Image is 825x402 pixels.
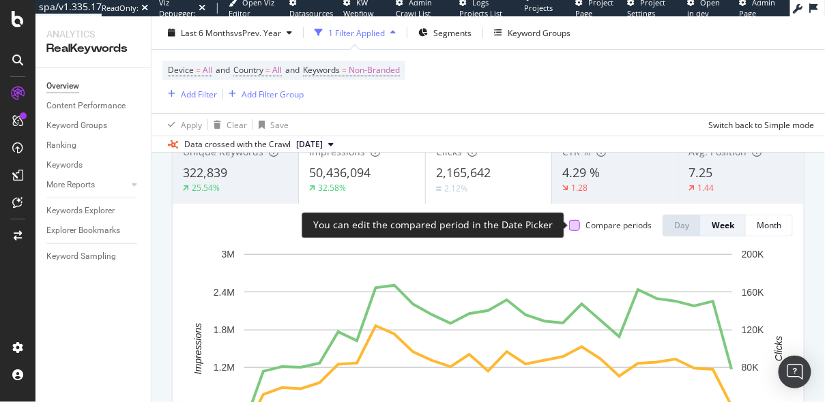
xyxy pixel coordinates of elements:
div: Clear [227,119,247,130]
span: Keywords [303,64,340,76]
div: Ranking [46,138,76,153]
button: Add Filter [162,86,217,102]
span: Device [168,64,194,76]
div: Explorer Bookmarks [46,223,120,238]
div: You can edit the compared period in the Date Picker [313,219,553,232]
button: Week [701,215,746,236]
div: Keywords Explorer [46,204,115,218]
span: and [216,64,230,76]
div: Compare periods [585,219,652,231]
text: 2.4M [214,287,235,298]
a: Keywords [46,158,141,172]
a: Content Performance [46,99,141,113]
text: 160K [742,287,764,298]
a: Overview [46,79,141,93]
a: Ranking [46,138,141,153]
a: Explorer Bookmarks [46,223,141,238]
button: Keyword Groups [489,22,576,44]
div: Keyword Groups [46,119,107,133]
button: Add Filter Group [223,86,304,102]
span: vs Prev. Year [234,27,281,38]
span: and [285,64,300,76]
button: Last 6 MonthsvsPrev. Year [162,22,298,44]
span: Country [233,64,263,76]
a: Keyword Sampling [46,249,141,264]
div: Add Filter [181,88,217,99]
span: All [203,61,212,80]
div: 1.28 [571,182,588,194]
div: Save [270,119,289,130]
span: Projects List [524,3,553,24]
div: Apply [181,119,202,130]
span: 7.25 [689,164,713,181]
span: 2,165,642 [436,164,491,181]
button: Month [746,215,793,236]
div: Switch back to Simple mode [708,119,814,130]
text: 1.8M [214,324,235,335]
div: 25.54% [192,182,220,194]
text: Clicks [773,336,784,361]
text: 1.2M [214,362,235,373]
button: Switch back to Simple mode [703,114,814,136]
span: 2025 Aug. 3rd [296,138,323,151]
text: 200K [742,249,764,260]
button: Apply [162,114,202,136]
text: Impressions [192,323,203,374]
button: Clear [208,114,247,136]
span: Non-Branded [349,61,400,80]
div: 1.44 [698,182,714,194]
div: Add Filter Group [242,88,304,99]
div: Day [674,219,689,231]
span: Segments [433,27,472,38]
div: Content Performance [46,99,126,113]
button: 1 Filter Applied [309,22,401,44]
div: Keywords [46,158,83,172]
div: RealKeywords [46,41,140,57]
span: Clicks [436,145,462,158]
div: ReadOnly: [102,3,139,14]
span: All [272,61,282,80]
button: Segments [413,22,477,44]
span: 322,839 [183,164,227,181]
span: 4.29 % [562,164,600,181]
div: 1 Filter Applied [328,27,385,38]
div: Analytics [46,27,140,41]
div: Month [757,219,781,231]
div: Week [712,219,734,231]
text: 3M [222,249,235,260]
div: Data crossed with the Crawl [184,138,291,151]
span: 50,436,094 [309,164,371,181]
text: 80K [742,362,759,373]
img: Equal [436,187,442,191]
span: Datasources [290,8,334,18]
div: More Reports [46,178,95,192]
button: Save [253,114,289,136]
text: 120K [742,324,764,335]
div: Open Intercom Messenger [779,356,811,388]
span: = [196,64,201,76]
span: = [342,64,347,76]
a: Keywords Explorer [46,204,141,218]
a: More Reports [46,178,128,192]
div: Keyword Sampling [46,249,116,264]
div: 2.12% [444,183,467,194]
div: 32.58% [318,182,346,194]
span: Last 6 Months [181,27,234,38]
div: Overview [46,79,79,93]
button: [DATE] [291,136,339,153]
div: Keyword Groups [508,27,570,38]
a: Keyword Groups [46,119,141,133]
button: Day [663,215,701,236]
span: = [265,64,270,76]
